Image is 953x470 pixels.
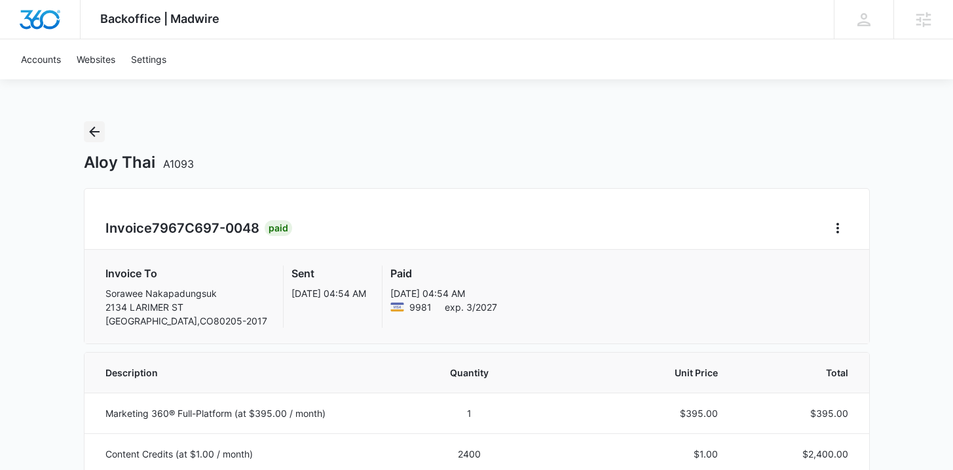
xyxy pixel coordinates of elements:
span: Visa ending with [409,300,432,314]
p: [DATE] 04:54 AM [390,286,497,300]
span: Total [749,366,848,380]
span: Backoffice | Madwire [100,12,219,26]
h2: Invoice [105,218,265,238]
a: Websites [69,39,123,79]
span: Description [105,366,396,380]
td: 1 [412,393,527,433]
p: $2,400.00 [749,447,848,461]
div: Paid [265,220,292,236]
span: exp. 3/2027 [445,300,497,314]
p: $1.00 [542,447,717,461]
p: $395.00 [749,406,848,420]
button: Back [84,121,105,142]
p: Content Credits (at $1.00 / month) [105,447,396,461]
p: Marketing 360® Full-Platform (at $395.00 / month) [105,406,396,420]
span: 7967C697-0048 [152,220,259,236]
span: A1093 [163,157,194,170]
h3: Paid [390,265,497,281]
h3: Sent [291,265,366,281]
p: [DATE] 04:54 AM [291,286,366,300]
p: Sorawee Nakapadungsuk 2134 LARIMER ST [GEOGRAPHIC_DATA] , CO 80205-2017 [105,286,267,328]
a: Settings [123,39,174,79]
p: $395.00 [542,406,717,420]
h1: Aloy Thai [84,153,194,172]
h3: Invoice To [105,265,267,281]
span: Quantity [428,366,512,380]
span: Unit Price [542,366,717,380]
button: Home [827,218,848,239]
a: Accounts [13,39,69,79]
